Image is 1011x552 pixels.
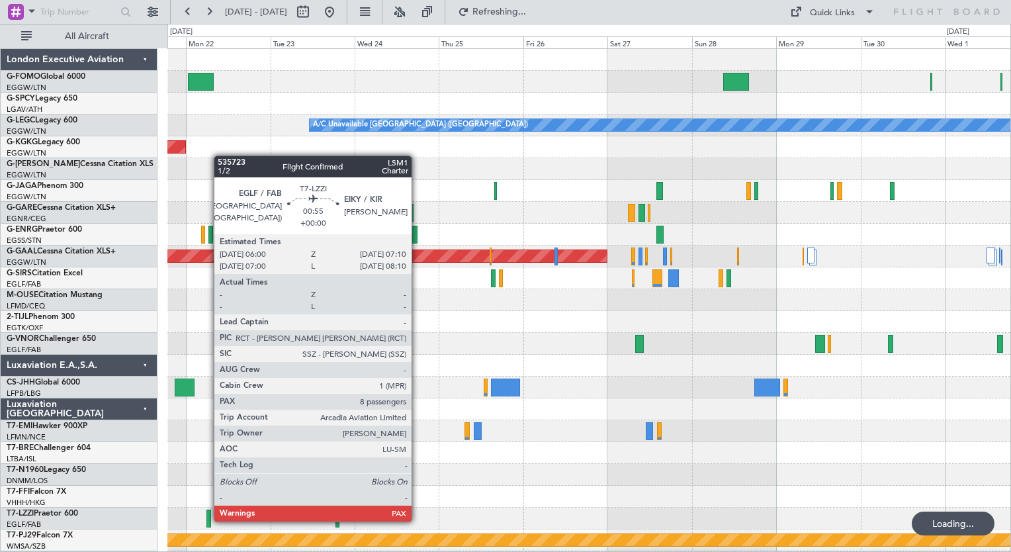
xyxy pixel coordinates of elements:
[810,7,855,20] div: Quick Links
[7,291,103,299] a: M-OUSECitation Mustang
[7,138,80,146] a: G-KGKGLegacy 600
[7,182,83,190] a: G-JAGAPhenom 300
[7,95,35,103] span: G-SPCY
[7,257,46,267] a: EGGW/LTN
[7,379,35,387] span: CS-JHH
[523,36,607,48] div: Fri 26
[7,488,30,496] span: T7-FFI
[34,32,140,41] span: All Aircraft
[7,105,42,115] a: LGAV/ATH
[170,26,193,38] div: [DATE]
[7,269,83,277] a: G-SIRSCitation Excel
[7,248,116,255] a: G-GAALCessna Citation XLS+
[40,2,116,22] input: Trip Number
[7,192,46,202] a: EGGW/LTN
[7,73,40,81] span: G-FOMO
[607,36,691,48] div: Sat 27
[7,432,46,442] a: LFMN/NCE
[225,6,287,18] span: [DATE] - [DATE]
[7,291,38,299] span: M-OUSE
[7,170,46,180] a: EGGW/LTN
[271,36,355,48] div: Tue 23
[7,148,46,158] a: EGGW/LTN
[7,379,80,387] a: CS-JHHGlobal 6000
[7,116,77,124] a: G-LEGCLegacy 600
[7,73,85,81] a: G-FOMOGlobal 6000
[7,182,37,190] span: G-JAGA
[7,488,66,496] a: T7-FFIFalcon 7X
[7,510,78,518] a: T7-LZZIPraetor 600
[7,116,35,124] span: G-LEGC
[947,26,969,38] div: [DATE]
[7,279,41,289] a: EGLF/FAB
[7,323,43,333] a: EGTK/OXF
[15,26,144,47] button: All Aircraft
[7,444,91,452] a: T7-BREChallenger 604
[7,389,41,398] a: LFPB/LBG
[7,541,46,551] a: WMSA/SZB
[7,160,80,168] span: G-[PERSON_NAME]
[7,335,96,343] a: G-VNORChallenger 650
[7,204,37,212] span: G-GARE
[7,498,46,508] a: VHHH/HKG
[912,512,994,535] div: Loading...
[692,36,776,48] div: Sun 28
[7,345,41,355] a: EGLF/FAB
[7,313,28,321] span: 2-TIJL
[313,115,528,135] div: A/C Unavailable [GEOGRAPHIC_DATA] ([GEOGRAPHIC_DATA])
[7,126,46,136] a: EGGW/LTN
[7,248,37,255] span: G-GAAL
[7,95,77,103] a: G-SPCYLegacy 650
[7,236,42,246] a: EGSS/STN
[7,301,45,311] a: LFMD/CEQ
[7,83,46,93] a: EGGW/LTN
[7,226,38,234] span: G-ENRG
[7,520,41,529] a: EGLF/FAB
[7,466,44,474] span: T7-N1960
[7,531,73,539] a: T7-PJ29Falcon 7X
[7,269,32,277] span: G-SIRS
[472,7,527,17] span: Refreshing...
[7,422,87,430] a: T7-EMIHawker 900XP
[355,36,439,48] div: Wed 24
[861,36,945,48] div: Tue 30
[7,531,36,539] span: T7-PJ29
[7,335,39,343] span: G-VNOR
[452,1,531,23] button: Refreshing...
[439,36,523,48] div: Thu 25
[7,466,86,474] a: T7-N1960Legacy 650
[7,422,32,430] span: T7-EMI
[776,36,860,48] div: Mon 29
[7,444,34,452] span: T7-BRE
[7,313,75,321] a: 2-TIJLPhenom 300
[7,226,82,234] a: G-ENRGPraetor 600
[7,476,48,486] a: DNMM/LOS
[186,36,270,48] div: Mon 22
[7,454,36,464] a: LTBA/ISL
[7,138,38,146] span: G-KGKG
[783,1,881,23] button: Quick Links
[7,510,34,518] span: T7-LZZI
[7,204,116,212] a: G-GARECessna Citation XLS+
[7,214,46,224] a: EGNR/CEG
[7,160,154,168] a: G-[PERSON_NAME]Cessna Citation XLS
